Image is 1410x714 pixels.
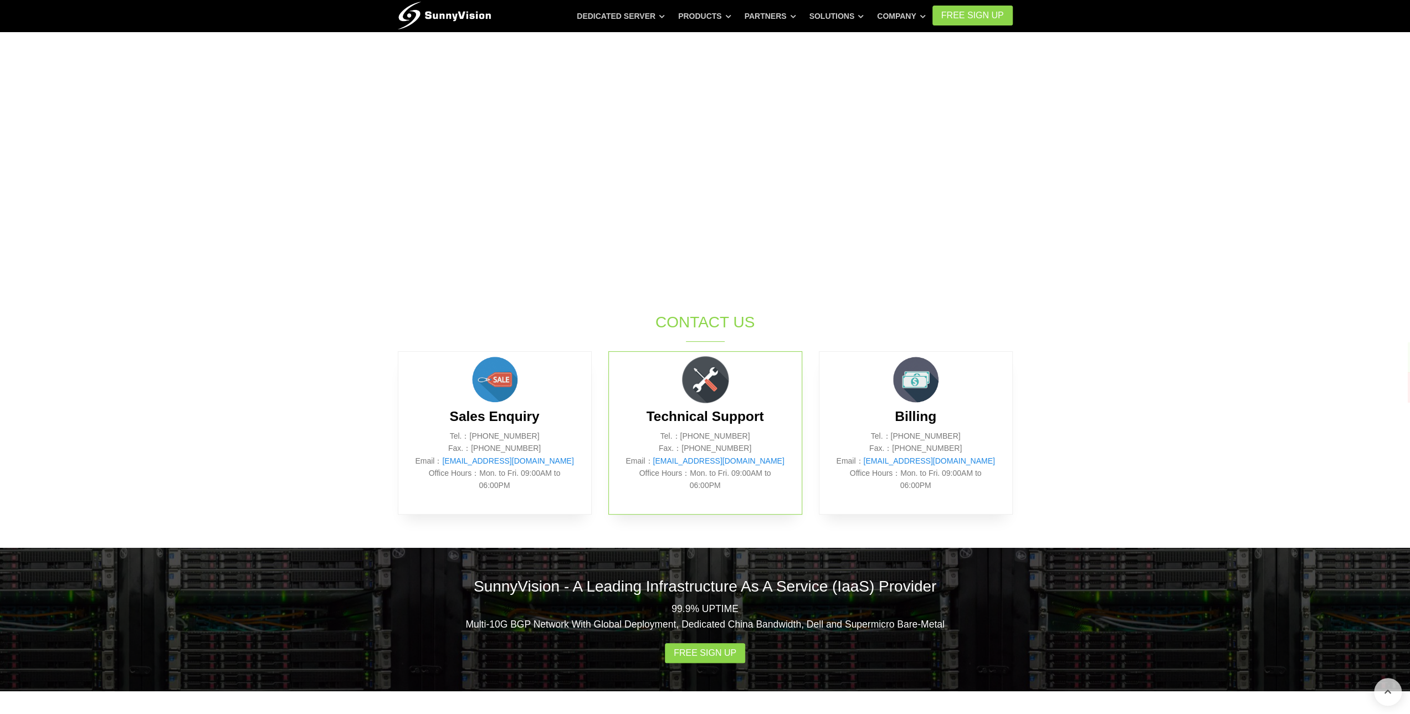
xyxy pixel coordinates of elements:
[678,6,731,26] a: Products
[625,430,785,492] p: Tel.：[PHONE_NUMBER] Fax.：[PHONE_NUMBER] Email： Office Hours：Mon. to Fri. 09:00AM to 06:00PM
[521,311,890,333] h1: Contact Us
[398,601,1013,632] p: 99.9% UPTIME Multi-10G BGP Network With Global Deployment, Dedicated China Bandwidth, Dell and Su...
[809,6,864,26] a: Solutions
[836,430,996,492] p: Tel.：[PHONE_NUMBER] Fax.：[PHONE_NUMBER] Email： Office Hours：Mon. to Fri. 09:00AM to 06:00PM
[653,456,784,465] a: [EMAIL_ADDRESS][DOMAIN_NAME]
[577,6,665,26] a: Dedicated Server
[415,430,575,492] p: Tel.：[PHONE_NUMBER] Fax.：[PHONE_NUMBER] Email： Office Hours：Mon. to Fri. 09:00AM to 06:00PM
[467,352,522,407] img: sales.png
[647,409,764,424] b: Technical Support
[745,6,796,26] a: Partners
[895,409,936,424] b: Billing
[678,352,733,407] img: flat-repair-tools.png
[932,6,1013,25] a: FREE Sign Up
[398,576,1013,597] h2: SunnyVision - A Leading Infrastructure As A Service (IaaS) Provider
[665,643,745,663] a: Free Sign Up
[877,6,926,26] a: Company
[449,409,539,424] b: Sales Enquiry
[863,456,994,465] a: [EMAIL_ADDRESS][DOMAIN_NAME]
[888,352,944,407] img: money.png
[442,456,573,465] a: [EMAIL_ADDRESS][DOMAIN_NAME]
